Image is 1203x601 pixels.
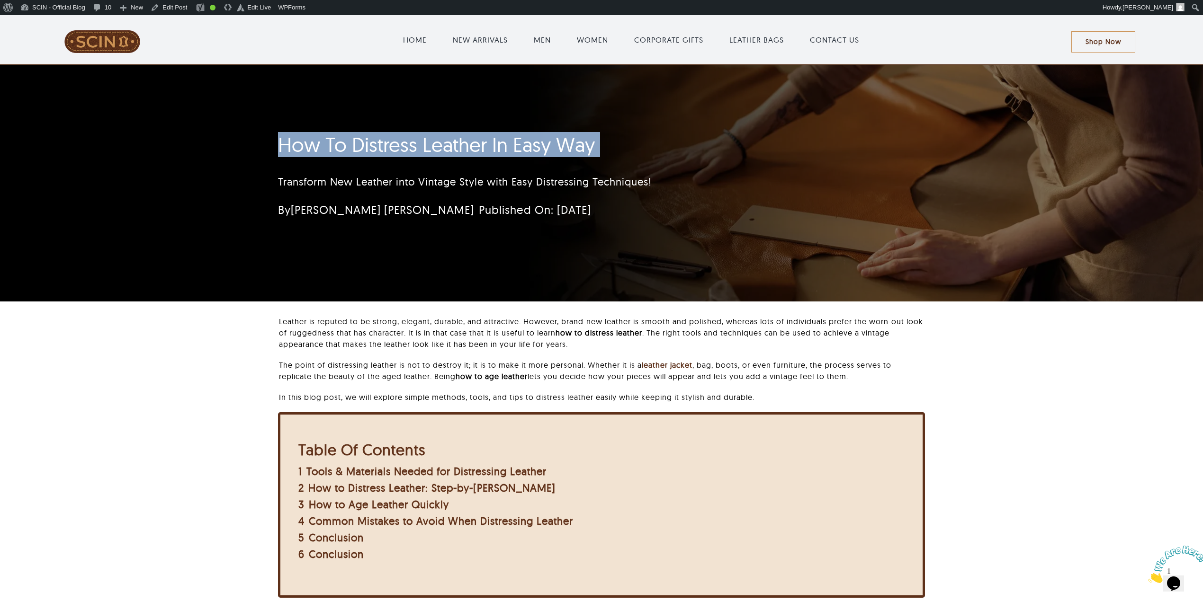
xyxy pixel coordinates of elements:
[278,203,474,217] span: By
[278,174,813,190] p: Transform New Leather into Vintage Style with Easy Distressing Techniques!
[309,531,364,544] span: Conclusion
[278,133,813,157] h1: How To Distress Leather In Easy Way
[642,360,692,370] a: leather jacket
[309,514,573,528] span: Common Mistakes to Avoid When Distressing Leather
[306,465,547,478] span: Tools & Materials Needed for Distressing Leather
[298,514,305,528] span: 4
[279,359,925,382] p: The point of distressing leather is not to destroy it; it is to make it more personal. Whether it...
[279,391,925,403] p: In this blog post, we will explore simple methods, tools, and tips to distress leather easily whi...
[4,4,8,12] span: 1
[309,498,449,511] span: How to Age Leather Quickly
[298,531,364,544] a: 5 Conclusion
[403,34,427,45] a: HOME
[1071,31,1135,53] a: Shop Now
[309,548,364,561] span: Conclusion
[479,203,591,217] span: Published On: [DATE]
[291,203,474,217] a: [PERSON_NAME] [PERSON_NAME]
[210,5,215,10] div: Good
[298,498,305,511] span: 3
[298,548,364,561] a: 6 Conclusion
[279,316,925,350] p: Leather is reputed to be strong, elegant, durable, and attractive. However, brand-new leather is ...
[1144,542,1203,587] iframe: chat widget
[577,34,608,45] a: WOMEN
[298,481,304,495] span: 2
[298,498,449,511] a: 3 How to Age Leather Quickly
[4,4,63,41] img: Chat attention grabber
[453,34,508,45] a: NEW ARRIVALS
[298,548,305,561] span: 6
[298,465,302,478] span: 1
[308,481,556,495] span: How to Distress Leather: Step-by-[PERSON_NAME]
[298,465,547,478] a: 1 Tools & Materials Needed for Distressing Leather
[298,481,556,495] a: 2 How to Distress Leather: Step-by-[PERSON_NAME]
[456,371,528,381] strong: how to age leather
[556,328,642,337] strong: how to distress leather
[298,440,425,459] b: Table Of Contents
[1086,38,1121,46] span: Shop Now
[634,34,703,45] a: CORPORATE GIFTS
[729,34,784,45] a: LEATHER BAGS
[1122,4,1173,11] span: [PERSON_NAME]
[810,34,859,45] a: CONTACT US
[534,34,551,45] a: MEN
[190,25,1071,55] nav: Main Menu
[298,531,305,544] span: 5
[298,514,573,528] a: 4 Common Mistakes to Avoid When Distressing Leather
